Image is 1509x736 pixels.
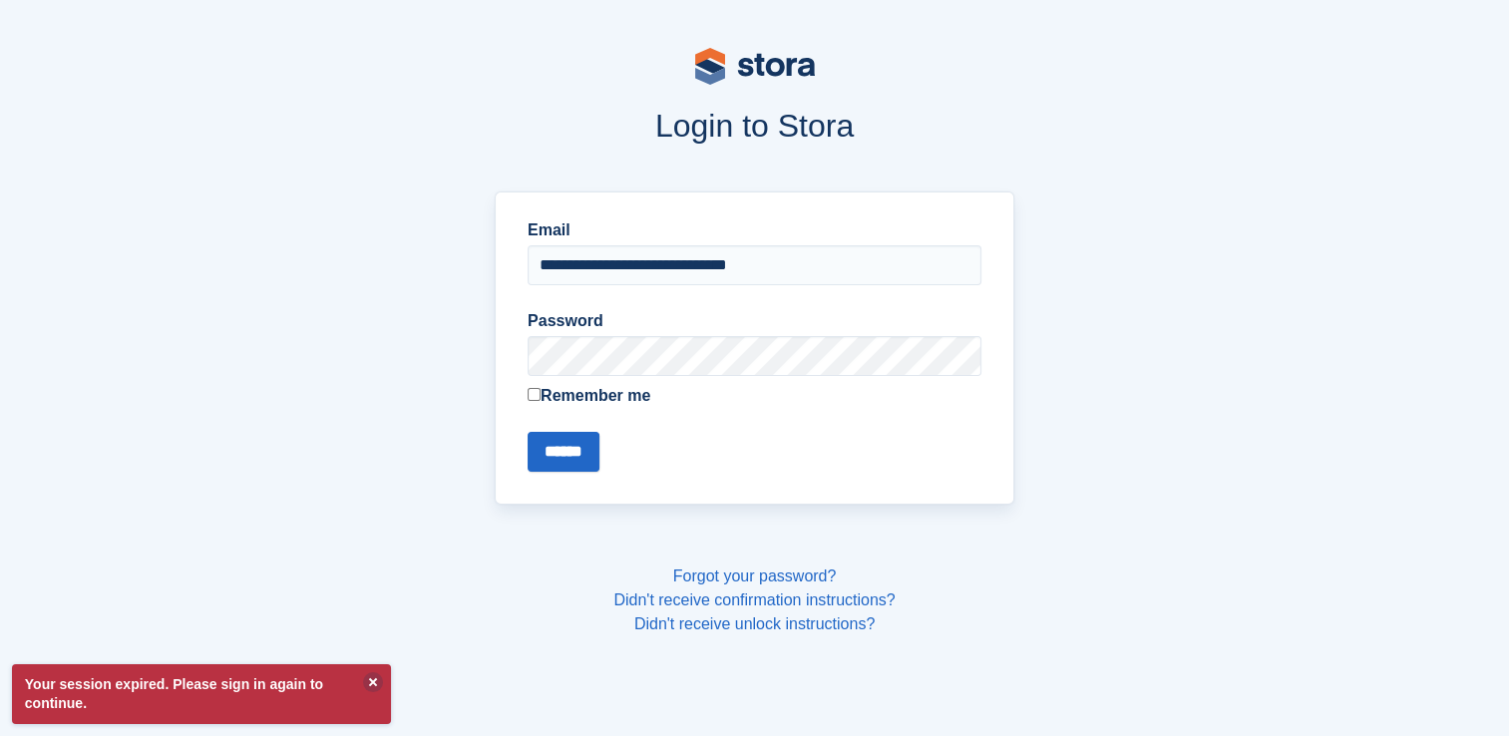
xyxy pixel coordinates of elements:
[695,48,815,85] img: stora-logo-53a41332b3708ae10de48c4981b4e9114cc0af31d8433b30ea865607fb682f29.svg
[528,384,981,408] label: Remember me
[528,309,981,333] label: Password
[613,591,895,608] a: Didn't receive confirmation instructions?
[528,388,541,401] input: Remember me
[528,218,981,242] label: Email
[634,615,875,632] a: Didn't receive unlock instructions?
[115,108,1395,144] h1: Login to Stora
[673,567,837,584] a: Forgot your password?
[12,664,391,724] p: Your session expired. Please sign in again to continue.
